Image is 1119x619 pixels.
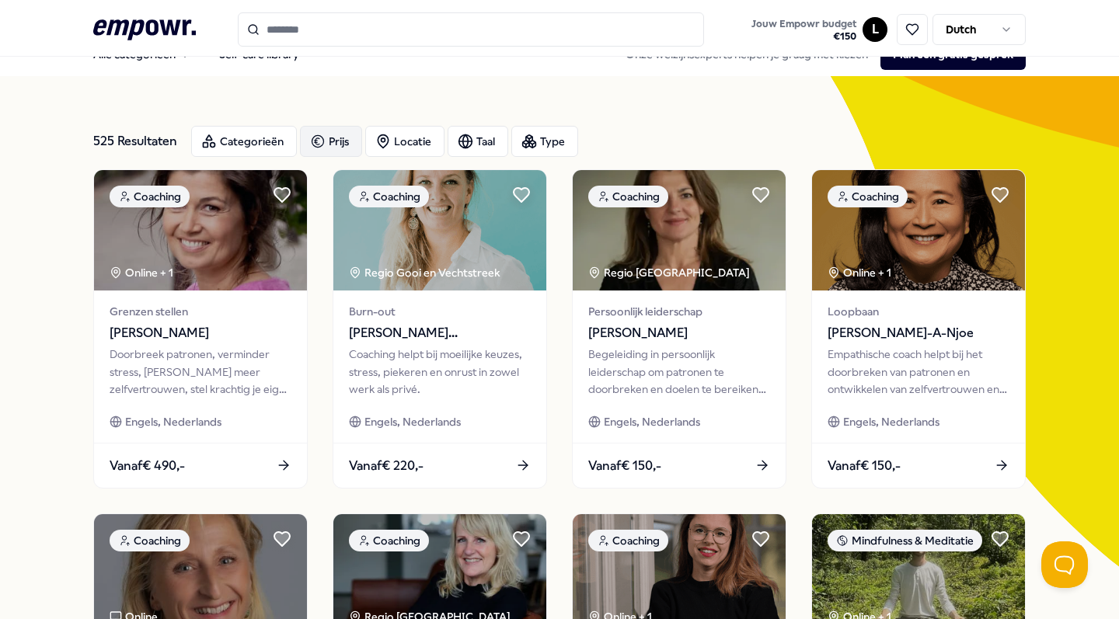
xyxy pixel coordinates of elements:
[349,346,531,398] div: Coaching helpt bij moeilijke keuzes, stress, piekeren en onrust in zowel werk als privé.
[333,169,547,489] a: package imageCoachingRegio Gooi en Vechtstreek Burn-out[PERSON_NAME][GEOGRAPHIC_DATA]Coaching hel...
[573,170,786,290] img: package image
[828,264,891,281] div: Online + 1
[349,303,531,320] span: Burn-out
[828,346,1009,398] div: Empathische coach helpt bij het doorbreken van patronen en ontwikkelen van zelfvertrouwen en inne...
[828,323,1009,343] span: [PERSON_NAME]-A-Njoe
[110,186,190,207] div: Coaching
[93,126,179,157] div: 525 Resultaten
[588,323,770,343] span: [PERSON_NAME]
[349,456,424,476] span: Vanaf € 220,-
[588,346,770,398] div: Begeleiding in persoonlijk leiderschap om patronen te doorbreken en doelen te bereiken via bewust...
[511,126,578,157] button: Type
[863,17,887,42] button: L
[751,18,856,30] span: Jouw Empowr budget
[125,413,221,430] span: Engels, Nederlands
[812,170,1025,290] img: package image
[828,530,982,551] div: Mindfulness & Meditatie
[110,456,185,476] span: Vanaf € 490,-
[349,186,429,207] div: Coaching
[745,13,863,46] a: Jouw Empowr budget€150
[604,413,700,430] span: Engels, Nederlands
[94,170,307,290] img: package image
[110,346,291,398] div: Doorbreek patronen, verminder stress, [PERSON_NAME] meer zelfvertrouwen, stel krachtig je eigen g...
[110,264,173,281] div: Online + 1
[93,169,308,489] a: package imageCoachingOnline + 1Grenzen stellen[PERSON_NAME]Doorbreek patronen, verminder stress, ...
[238,12,704,47] input: Search for products, categories or subcategories
[828,186,908,207] div: Coaching
[588,456,661,476] span: Vanaf € 150,-
[811,169,1026,489] a: package imageCoachingOnline + 1Loopbaan[PERSON_NAME]-A-NjoeEmpathische coach helpt bij het doorbr...
[828,303,1009,320] span: Loopbaan
[300,126,362,157] button: Prijs
[110,323,291,343] span: [PERSON_NAME]
[588,264,752,281] div: Regio [GEOGRAPHIC_DATA]
[828,456,901,476] span: Vanaf € 150,-
[191,126,297,157] button: Categorieën
[349,323,531,343] span: [PERSON_NAME][GEOGRAPHIC_DATA]
[364,413,461,430] span: Engels, Nederlands
[110,530,190,551] div: Coaching
[843,413,939,430] span: Engels, Nederlands
[365,126,444,157] button: Locatie
[448,126,508,157] button: Taal
[333,170,546,290] img: package image
[748,15,859,46] button: Jouw Empowr budget€150
[349,530,429,551] div: Coaching
[110,303,291,320] span: Grenzen stellen
[572,169,786,489] a: package imageCoachingRegio [GEOGRAPHIC_DATA] Persoonlijk leiderschap[PERSON_NAME]Begeleiding in p...
[588,186,668,207] div: Coaching
[1041,541,1088,588] iframe: Help Scout Beacon - Open
[751,30,856,43] span: € 150
[588,530,668,551] div: Coaching
[588,303,770,320] span: Persoonlijk leiderschap
[349,264,502,281] div: Regio Gooi en Vechtstreek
